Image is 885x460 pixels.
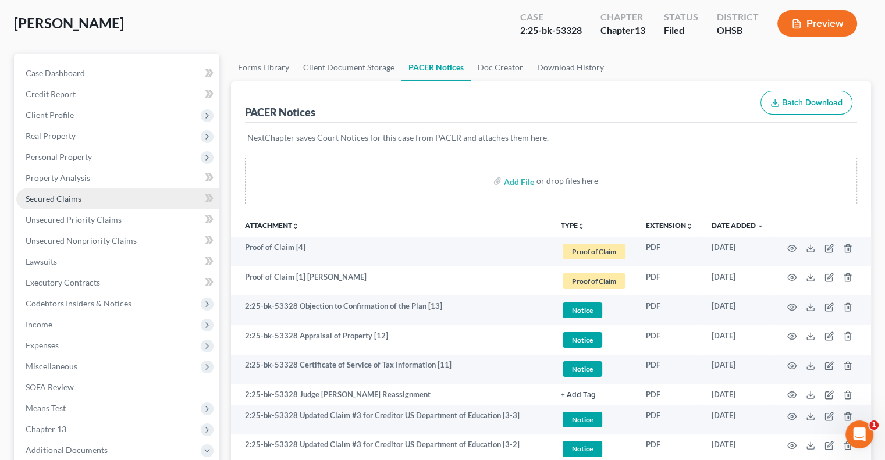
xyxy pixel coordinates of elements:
span: Case Dashboard [26,68,85,78]
span: Client Profile [26,110,74,120]
td: PDF [637,355,702,384]
span: Notice [563,412,602,427]
a: Notice [561,439,627,458]
span: Property Analysis [26,173,90,183]
a: Property Analysis [16,167,219,188]
td: [DATE] [702,295,773,325]
span: Lawsuits [26,256,57,266]
span: Notice [563,332,602,348]
a: Lawsuits [16,251,219,272]
span: Codebtors Insiders & Notices [26,298,131,308]
a: Notice [561,301,627,320]
span: 13 [635,24,645,35]
a: Secured Claims [16,188,219,209]
button: + Add Tag [561,391,596,399]
span: [PERSON_NAME] [14,15,124,31]
td: PDF [637,237,702,266]
a: Proof of Claim [561,242,627,261]
a: Case Dashboard [16,63,219,84]
i: unfold_more [292,223,299,230]
span: Batch Download [782,98,843,108]
div: Status [664,10,698,24]
td: [DATE] [702,405,773,434]
a: Forms Library [231,54,296,81]
a: Unsecured Nonpriority Claims [16,230,219,251]
div: OHSB [717,24,759,37]
span: Expenses [26,340,59,350]
td: [DATE] [702,355,773,384]
div: 2:25-bk-53328 [520,24,582,37]
div: Filed [664,24,698,37]
a: PACER Notices [401,54,471,81]
span: 1 [869,420,879,430]
td: 2:25-bk-53328 Objection to Confirmation of the Plan [13] [231,295,552,325]
a: Attachmentunfold_more [245,221,299,230]
div: or drop files here [536,175,598,187]
a: Credit Report [16,84,219,105]
span: Credit Report [26,89,76,99]
a: Proof of Claim [561,272,627,291]
div: Chapter [600,24,645,37]
span: Personal Property [26,152,92,162]
td: [DATE] [702,266,773,296]
a: Doc Creator [471,54,530,81]
span: Unsecured Nonpriority Claims [26,236,137,245]
i: unfold_more [578,223,585,230]
td: [DATE] [702,237,773,266]
span: Executory Contracts [26,277,100,287]
td: PDF [637,325,702,355]
button: Preview [777,10,857,37]
span: SOFA Review [26,382,74,392]
td: 2:25-bk-53328 Updated Claim #3 for Creditor US Department of Education [3-3] [231,405,552,434]
a: + Add Tag [561,389,627,400]
a: Executory Contracts [16,272,219,293]
span: Proof of Claim [563,244,625,259]
span: Notice [563,441,602,457]
td: [DATE] [702,384,773,405]
a: Extensionunfold_more [646,221,693,230]
td: 2:25-bk-53328 Certificate of Service of Tax Information [11] [231,355,552,384]
span: Additional Documents [26,445,108,455]
button: Batch Download [760,91,852,115]
td: PDF [637,295,702,325]
td: PDF [637,405,702,434]
div: PACER Notices [245,105,315,119]
td: [DATE] [702,325,773,355]
span: Miscellaneous [26,361,77,371]
span: Unsecured Priority Claims [26,215,122,224]
td: Proof of Claim [1] [PERSON_NAME] [231,266,552,296]
a: Unsecured Priority Claims [16,209,219,230]
a: Client Document Storage [296,54,401,81]
div: District [717,10,759,24]
i: expand_more [757,223,764,230]
td: PDF [637,384,702,405]
a: Download History [530,54,611,81]
button: TYPEunfold_more [561,222,585,230]
div: Chapter [600,10,645,24]
span: Secured Claims [26,194,81,204]
span: Proof of Claim [563,273,625,289]
i: unfold_more [686,223,693,230]
span: Means Test [26,403,66,413]
p: NextChapter saves Court Notices for this case from PACER and attaches them here. [247,132,855,144]
span: Chapter 13 [26,424,66,434]
span: Notice [563,361,602,377]
span: Real Property [26,131,76,141]
iframe: Intercom live chat [845,420,873,448]
div: Case [520,10,582,24]
td: 2:25-bk-53328 Judge [PERSON_NAME] Reassignment [231,384,552,405]
a: Date Added expand_more [712,221,764,230]
a: Notice [561,330,627,350]
td: 2:25-bk-53328 Appraisal of Property [12] [231,325,552,355]
span: Notice [563,302,602,318]
span: Income [26,319,52,329]
a: Notice [561,410,627,429]
td: Proof of Claim [4] [231,237,552,266]
a: Notice [561,359,627,379]
a: SOFA Review [16,377,219,398]
td: PDF [637,266,702,296]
